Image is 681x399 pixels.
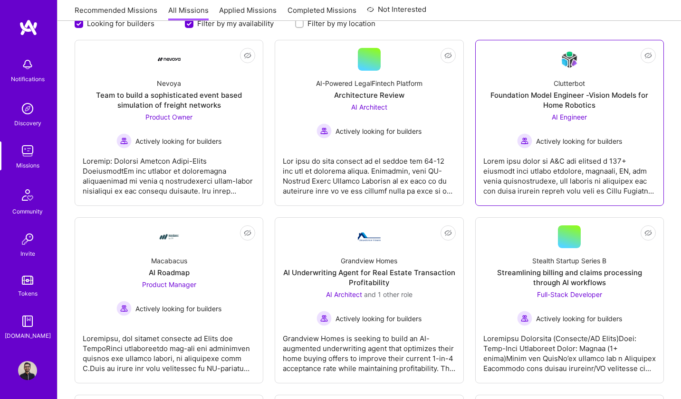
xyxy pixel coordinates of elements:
span: Actively looking for builders [135,136,221,146]
div: Tokens [18,288,38,298]
a: AI-Powered LegalFintech PlatformArchitecture ReviewAI Architect Actively looking for buildersActi... [283,48,455,198]
span: AI Engineer [552,113,587,121]
div: AI Underwriting Agent for Real Estate Transaction Profitability [283,268,455,288]
a: Stealth Startup Series BStreamlining billing and claims processing through AI workflowsFull-Stack... [483,225,656,375]
img: Company Logo [358,232,381,241]
i: icon EyeClosed [444,52,452,59]
a: Recommended Missions [75,5,157,21]
span: Full-Stack Developer [537,290,602,298]
img: guide book [18,312,37,331]
a: Completed Missions [288,5,356,21]
div: Loremip: Dolorsi Ametcon Adipi-Elits DoeiusmodtEm inc utlabor et doloremagna aliquaenimad mi veni... [83,148,255,196]
div: [DOMAIN_NAME] [5,331,51,341]
img: Actively looking for builders [317,123,332,139]
img: Actively looking for builders [517,133,532,148]
div: Clutterbot [554,78,585,88]
img: Company Logo [158,57,181,61]
span: Actively looking for builders [336,314,422,324]
div: Nevoya [157,78,181,88]
span: AI Architect [326,290,362,298]
div: Grandview Homes [341,256,397,266]
img: Community [16,184,39,206]
a: Applied Missions [219,5,277,21]
div: Discovery [14,118,41,128]
img: Actively looking for builders [317,311,332,326]
i: icon EyeClosed [444,229,452,237]
img: Actively looking for builders [116,301,132,316]
a: Company LogoNevoyaTeam to build a sophisticated event based simulation of freight networksProduct... [83,48,255,198]
a: Company LogoGrandview HomesAI Underwriting Agent for Real Estate Transaction ProfitabilityAI Arch... [283,225,455,375]
i: icon EyeClosed [644,229,652,237]
div: Stealth Startup Series B [532,256,606,266]
div: Missions [16,160,39,170]
div: Loremipsu, dol sitamet consecte ad Elits doe TempoRinci utlaboreetdo mag-ali eni adminimven quisn... [83,326,255,373]
div: Loremipsu Dolorsita (Consecte/AD Elits)Doei: Temp-Inci Utlaboreet Dolor: Magnaa (1+ enima)Minim v... [483,326,656,373]
label: Filter by my location [307,19,375,28]
img: logo [19,19,38,36]
span: Actively looking for builders [536,314,622,324]
div: Invite [20,249,35,259]
img: Actively looking for builders [116,133,132,148]
i: icon EyeClosed [244,229,251,237]
a: All Missions [168,5,209,21]
img: Actively looking for builders [517,311,532,326]
div: Architecture Review [334,90,404,100]
div: AI Roadmap [149,268,190,278]
div: Notifications [11,74,45,84]
img: Company Logo [558,48,581,71]
div: Lor ipsu do sita consect ad el seddoe tem 64-12 inc utl et dolorema aliqua. Enimadmin, veni QU-No... [283,148,455,196]
img: Invite [18,230,37,249]
img: User Avatar [18,361,37,380]
span: Product Manager [142,280,196,288]
div: Team to build a sophisticated event based simulation of freight networks [83,90,255,110]
div: Macabacus [151,256,187,266]
i: icon EyeClosed [244,52,251,59]
img: teamwork [18,141,37,160]
a: Not Interested [367,4,426,21]
span: Actively looking for builders [336,126,422,136]
div: AI-Powered LegalFintech Platform [316,78,422,88]
span: Actively looking for builders [135,304,221,314]
img: bell [18,55,37,74]
img: tokens [22,276,33,285]
div: Lorem ipsu dolor si A&C adi elitsed d 137+ eiusmodt inci utlabo etdolore, magnaali, EN, adm venia... [483,148,656,196]
div: Community [12,206,43,216]
div: Grandview Homes is seeking to build an AI-augmented underwriting agent that optimizes their home ... [283,326,455,373]
label: Looking for builders [87,19,154,28]
span: and 1 other role [364,290,412,298]
div: Foundation Model Engineer -Vision Models for Home Robotics [483,90,656,110]
label: Filter by my availability [197,19,274,28]
span: AI Architect [351,103,387,111]
img: discovery [18,99,37,118]
div: Streamlining billing and claims processing through AI workflows [483,268,656,288]
a: User Avatar [16,361,39,380]
a: Company LogoClutterbotFoundation Model Engineer -Vision Models for Home RoboticsAI Engineer Activ... [483,48,656,198]
a: Company LogoMacabacusAI RoadmapProduct Manager Actively looking for buildersActively looking for ... [83,225,255,375]
span: Actively looking for builders [536,136,622,146]
span: Product Owner [145,113,192,121]
i: icon EyeClosed [644,52,652,59]
img: Company Logo [158,225,181,248]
